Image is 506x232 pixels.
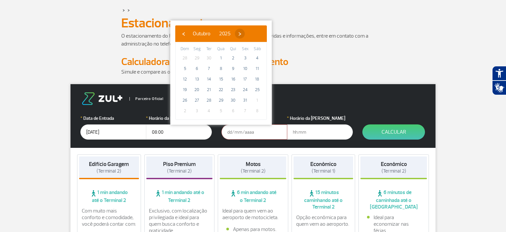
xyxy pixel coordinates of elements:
h2: Calculadora de Tarifa do Estacionamento [121,56,385,68]
strong: Edifício Garagem [89,161,129,168]
label: Horário da [PERSON_NAME] [287,115,353,122]
span: 16 [228,74,239,84]
strong: Piso Premium [163,161,196,168]
span: 6 min andando até o Terminal 2 [220,189,286,204]
a: > [127,6,130,14]
button: Outubro [188,29,215,39]
span: (Terminal 2) [241,168,266,174]
strong: Econômico [381,161,407,168]
span: 25 [252,84,263,95]
span: 6 [228,106,239,116]
span: 27 [192,95,202,106]
span: 9 [228,63,239,74]
span: 8 [216,63,226,74]
span: 2025 [219,30,231,37]
span: 7 [204,63,214,74]
p: Simule e compare as opções. [121,68,385,76]
button: ‹ [179,29,188,39]
span: (Terminal 2) [381,168,406,174]
button: Calcular [362,124,425,140]
p: Com muito mais conforto e comodidade, você poderá contar com: [82,208,136,227]
span: 22 [216,84,226,95]
span: 1 [252,95,263,106]
h1: Estacionamento [121,17,385,29]
p: O estacionamento do RIOgaleão é administrado pela Estapar. Para dúvidas e informações, entre em c... [121,32,385,48]
label: Data de Entrada [80,115,146,122]
span: 2 [180,106,190,116]
span: (Terminal 1) [312,168,335,174]
span: 17 [240,74,250,84]
span: 30 [228,95,239,106]
button: Abrir recursos assistivos. [492,66,506,81]
span: 31 [240,95,250,106]
th: weekday [203,46,215,53]
span: 11 [252,63,263,74]
p: Opção econômica para quem vem ao aeroporto. [296,214,351,227]
span: 6 [192,63,202,74]
th: weekday [227,46,239,53]
span: 20 [192,84,202,95]
bs-datepicker-container: calendar [170,20,272,125]
span: 1 [216,53,226,63]
input: dd/mm/aaaa [221,124,287,140]
span: 8 [252,106,263,116]
span: 19 [180,84,190,95]
span: 26 [180,95,190,106]
th: weekday [239,46,251,53]
span: 14 [204,74,214,84]
button: 2025 [215,29,235,39]
span: 7 [240,106,250,116]
span: 29 [192,53,202,63]
span: 5 [180,63,190,74]
input: hh:mm [146,124,212,140]
span: 4 [204,106,214,116]
span: 29 [216,95,226,106]
span: 1 min andando até o Terminal 2 [79,189,139,204]
a: > [123,6,125,14]
th: weekday [179,46,191,53]
bs-datepicker-navigation-view: ​ ​ ​ [179,29,245,36]
span: 21 [204,84,214,95]
span: 1 min andando até o Terminal 2 [146,189,213,204]
button: › [235,29,245,39]
span: 3 [192,106,202,116]
strong: Econômico [310,161,336,168]
span: 23 [228,84,239,95]
strong: Motos [246,161,261,168]
span: (Terminal 2) [167,168,192,174]
img: logo-zul.png [80,92,124,105]
th: weekday [251,46,263,53]
span: 4 [252,53,263,63]
span: 24 [240,84,250,95]
span: 6 minutos de caminhada até o [GEOGRAPHIC_DATA] [360,189,427,210]
input: dd/mm/aaaa [80,124,146,140]
span: 3 [240,53,250,63]
span: Outubro [193,30,211,37]
span: 2 [228,53,239,63]
th: weekday [215,46,227,53]
span: 15 minutos caminhando até o Terminal 2 [294,189,353,210]
span: 15 [216,74,226,84]
div: Plugin de acessibilidade da Hand Talk. [492,66,506,95]
label: Horário da Entrada [146,115,212,122]
span: (Terminal 2) [97,168,121,174]
span: 12 [180,74,190,84]
button: Abrir tradutor de língua de sinais. [492,81,506,95]
span: Parceiro Oficial [129,97,163,101]
span: 10 [240,63,250,74]
span: 5 [216,106,226,116]
span: 13 [192,74,202,84]
th: weekday [191,46,203,53]
input: hh:mm [287,124,353,140]
span: 30 [204,53,214,63]
p: Ideal para quem vem ao aeroporto de motocicleta. [222,208,284,221]
span: 18 [252,74,263,84]
span: 28 [204,95,214,106]
span: 28 [180,53,190,63]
